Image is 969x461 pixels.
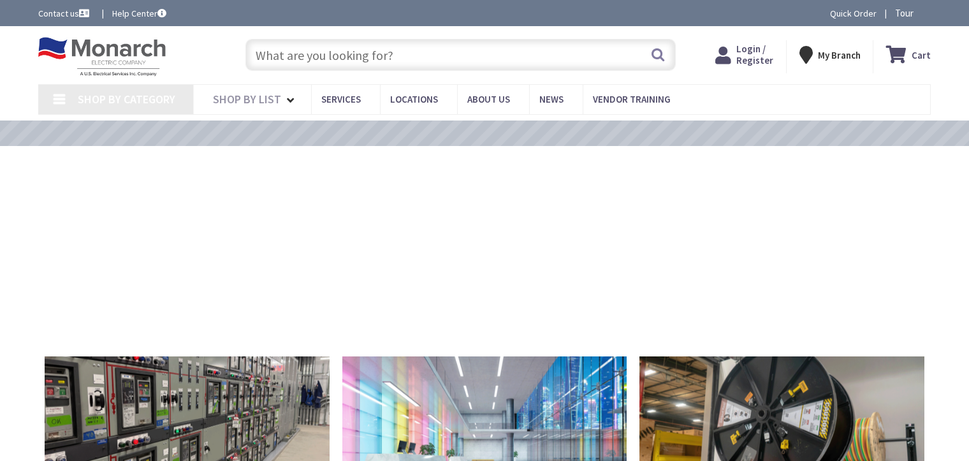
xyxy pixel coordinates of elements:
a: Cart [886,43,931,66]
strong: My Branch [818,49,861,61]
span: Vendor Training [593,93,671,105]
img: Monarch Electric Company [38,37,166,77]
a: Login / Register [715,43,773,66]
span: Tour [895,7,928,19]
span: Services [321,93,361,105]
span: Shop By Category [78,92,175,106]
span: Locations [390,93,438,105]
div: My Branch [799,43,861,66]
strong: Cart [912,43,931,66]
a: Contact us [38,7,92,20]
span: Login / Register [736,43,773,66]
span: Shop By List [213,92,281,106]
a: Quick Order [830,7,877,20]
span: News [539,93,564,105]
a: Help Center [112,7,166,20]
span: About Us [467,93,510,105]
input: What are you looking for? [245,39,676,71]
